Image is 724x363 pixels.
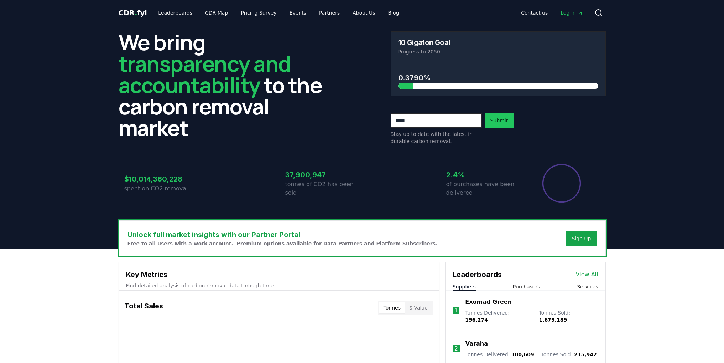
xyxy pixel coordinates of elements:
a: Pricing Survey [235,6,282,19]
a: View All [576,270,598,279]
nav: Main [515,6,588,19]
p: 1 [454,306,458,315]
p: of purchases have been delivered [446,180,523,197]
span: Log in [561,9,583,16]
a: Events [284,6,312,19]
p: tonnes of CO2 has been sold [285,180,362,197]
p: Progress to 2050 [398,48,598,55]
p: Stay up to date with the latest in durable carbon removal. [391,131,482,145]
h3: 37,900,947 [285,169,362,180]
a: CDR.fyi [119,8,147,18]
h3: Key Metrics [126,269,432,280]
a: Exomad Green [465,298,512,306]
button: Services [577,283,598,290]
span: . [135,9,137,17]
h3: $10,014,360,228 [124,174,201,184]
button: Sign Up [566,231,597,246]
button: $ Value [405,302,432,313]
p: Tonnes Delivered : [465,351,534,358]
span: CDR fyi [119,9,147,17]
h2: We bring to the carbon removal market [119,31,334,138]
button: Purchasers [513,283,540,290]
a: Log in [555,6,588,19]
p: Tonnes Delivered : [465,309,532,323]
button: Tonnes [379,302,405,313]
h3: Unlock full market insights with our Partner Portal [127,229,438,240]
a: About Us [347,6,381,19]
a: Varaha [465,339,488,348]
a: Blog [382,6,405,19]
span: 100,609 [511,352,534,357]
span: transparency and accountability [119,49,291,99]
p: Tonnes Sold : [541,351,597,358]
a: Leaderboards [152,6,198,19]
a: CDR Map [199,6,234,19]
h3: Total Sales [125,301,163,315]
button: Suppliers [453,283,476,290]
a: Sign Up [572,235,591,242]
p: Tonnes Sold : [539,309,598,323]
h3: Leaderboards [453,269,502,280]
h3: 0.3790% [398,72,598,83]
p: Find detailed analysis of carbon removal data through time. [126,282,432,289]
a: Partners [313,6,345,19]
button: Submit [485,113,514,128]
p: Free to all users with a work account. Premium options available for Data Partners and Platform S... [127,240,438,247]
div: Percentage of sales delivered [542,163,582,203]
span: 196,274 [465,317,488,323]
span: 1,679,189 [539,317,567,323]
h3: 10 Gigaton Goal [398,39,450,46]
nav: Main [152,6,405,19]
p: spent on CO2 removal [124,184,201,193]
span: 215,942 [574,352,597,357]
a: Contact us [515,6,553,19]
p: 2 [454,344,458,353]
h3: 2.4% [446,169,523,180]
